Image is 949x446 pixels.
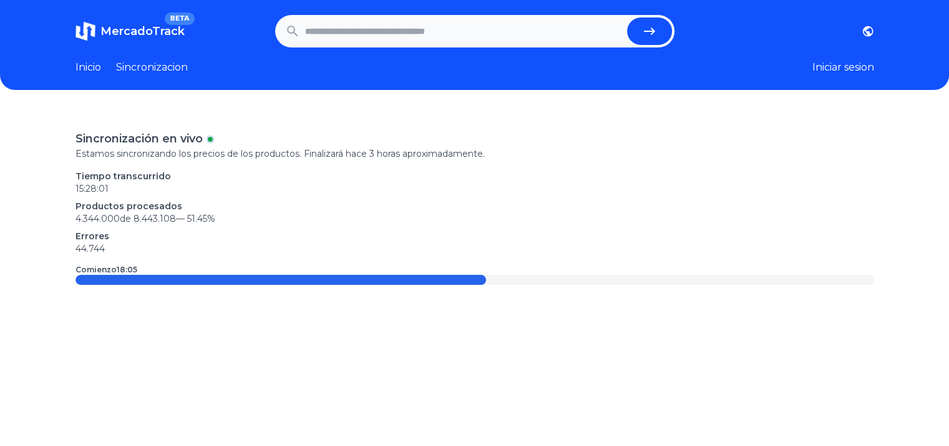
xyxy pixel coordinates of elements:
[165,12,194,25] span: BETA
[75,242,874,255] p: 44.744
[75,147,874,160] p: Estamos sincronizando los precios de los productos. Finalizará hace 3 horas aproximadamente.
[75,183,109,194] time: 15:28:01
[75,21,185,41] a: MercadoTrackBETA
[75,21,95,41] img: MercadoTrack
[187,213,215,224] span: 51.45 %
[116,60,188,75] a: Sincronizacion
[75,170,874,182] p: Tiempo transcurrido
[117,265,137,274] time: 18:05
[75,60,101,75] a: Inicio
[75,265,137,275] p: Comienzo
[75,130,203,147] p: Sincronización en vivo
[75,230,874,242] p: Errores
[100,24,185,38] span: MercadoTrack
[75,200,874,212] p: Productos procesados
[812,60,874,75] button: Iniciar sesion
[75,212,874,225] p: 4.344.000 de 8.443.108 —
